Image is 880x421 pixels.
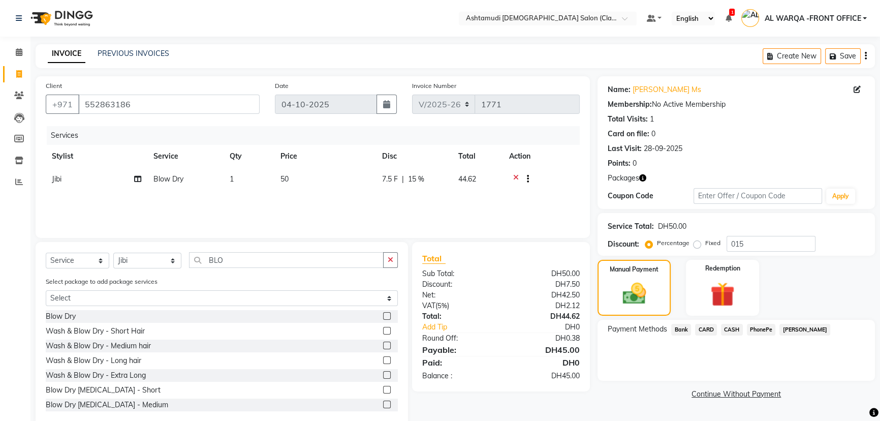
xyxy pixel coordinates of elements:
span: | [402,174,404,185]
span: 44.62 [458,174,476,184]
div: Coupon Code [608,191,694,201]
img: logo [26,4,96,33]
th: Price [274,145,376,168]
label: Select package to add package services [46,277,158,286]
span: Bank [671,324,691,336]
span: 7.5 F [382,174,398,185]
div: Paid: [415,356,501,369]
span: Total [422,253,446,264]
div: 28-09-2025 [644,143,682,154]
div: Net: [415,290,501,300]
div: Discount: [415,279,501,290]
div: DH50.00 [658,221,686,232]
span: Blow Dry [153,174,183,184]
img: AL WARQA -FRONT OFFICE [741,9,759,27]
div: Wash & Blow Dry - Extra Long [46,370,146,381]
div: Wash & Blow Dry - Short Hair [46,326,145,337]
div: DH42.50 [501,290,587,300]
a: [PERSON_NAME] Ms [633,84,701,95]
label: Redemption [705,264,740,273]
label: Manual Payment [610,265,658,274]
div: DH7.50 [501,279,587,290]
div: DH0.38 [501,333,587,344]
div: Balance : [415,371,501,381]
span: 15 % [408,174,424,185]
div: DH0 [515,322,587,333]
div: Card on file: [608,129,649,139]
div: Blow Dry [46,311,76,322]
div: Name: [608,84,631,95]
th: Qty [224,145,274,168]
input: Search by Name/Mobile/Email/Code [78,95,260,114]
button: +971 [46,95,79,114]
button: Create New [763,48,821,64]
img: _cash.svg [615,280,653,307]
img: _gift.svg [703,279,742,310]
div: DH0 [501,356,587,369]
a: PREVIOUS INVOICES [98,49,169,58]
span: Vat [422,301,435,310]
span: CASH [721,324,743,336]
div: Blow Dry [MEDICAL_DATA] - Short [46,385,161,396]
div: Discount: [608,239,639,250]
th: Service [147,145,224,168]
a: INVOICE [48,45,85,63]
div: DH50.00 [501,268,587,279]
span: Payment Methods [608,324,667,335]
a: 1 [725,14,731,23]
a: Continue Without Payment [600,389,873,400]
div: 0 [651,129,655,139]
div: DH2.12 [501,300,587,311]
th: Disc [376,145,452,168]
input: Search or Scan [189,252,384,268]
div: Total: [415,311,501,322]
label: Client [46,81,62,91]
label: Percentage [657,238,689,248]
div: No Active Membership [608,99,865,110]
th: Action [503,145,580,168]
div: DH44.62 [501,311,587,322]
span: 5% [437,302,447,310]
span: CARD [695,324,717,336]
div: Blow Dry [MEDICAL_DATA] - Medium [46,400,168,410]
div: Total Visits: [608,114,648,125]
div: Round Off: [415,333,501,344]
div: Wash & Blow Dry - Long hair [46,355,141,366]
div: DH45.00 [501,344,587,356]
label: Invoice Number [412,81,456,91]
button: Save [825,48,861,64]
span: 50 [280,174,289,184]
th: Stylist [46,145,147,168]
label: Fixed [705,238,720,248]
th: Total [452,145,503,168]
span: Packages [608,173,639,184]
span: 1 [729,9,735,16]
div: ( ) [415,300,501,311]
span: AL WARQA -FRONT OFFICE [764,13,861,24]
div: Service Total: [608,221,654,232]
span: PhonePe [747,324,776,336]
span: [PERSON_NAME] [779,324,830,336]
span: 1 [230,174,234,184]
div: Last Visit: [608,143,642,154]
div: Payable: [415,344,501,356]
div: Membership: [608,99,652,110]
div: Wash & Blow Dry - Medium hair [46,341,151,351]
div: Services [47,126,587,145]
div: DH45.00 [501,371,587,381]
button: Apply [826,189,855,204]
span: Jibi [52,174,61,184]
div: Sub Total: [415,268,501,279]
a: Add Tip [415,322,516,333]
input: Enter Offer / Coupon Code [694,188,822,204]
div: Points: [608,158,631,169]
div: 0 [633,158,637,169]
div: 1 [650,114,654,125]
label: Date [275,81,289,91]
